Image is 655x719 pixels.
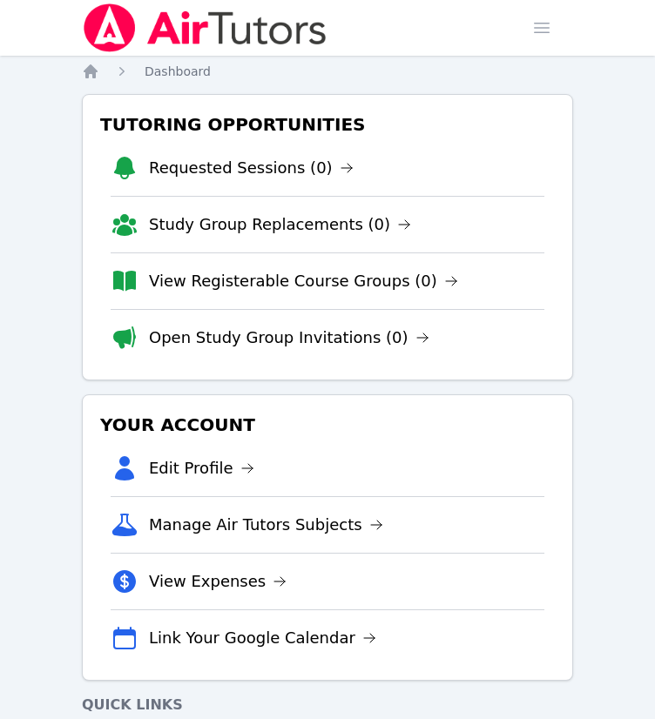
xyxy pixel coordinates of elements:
a: Study Group Replacements (0) [149,212,411,237]
h3: Tutoring Opportunities [97,109,558,140]
nav: Breadcrumb [82,63,573,80]
a: Manage Air Tutors Subjects [149,513,383,537]
img: Air Tutors [82,3,328,52]
h4: Quick Links [82,695,573,716]
a: View Expenses [149,569,287,594]
a: View Registerable Course Groups (0) [149,269,458,293]
a: Dashboard [145,63,211,80]
a: Open Study Group Invitations (0) [149,326,429,350]
a: Requested Sessions (0) [149,156,354,180]
h3: Your Account [97,409,558,440]
a: Link Your Google Calendar [149,626,376,650]
a: Edit Profile [149,456,254,480]
span: Dashboard [145,64,211,78]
